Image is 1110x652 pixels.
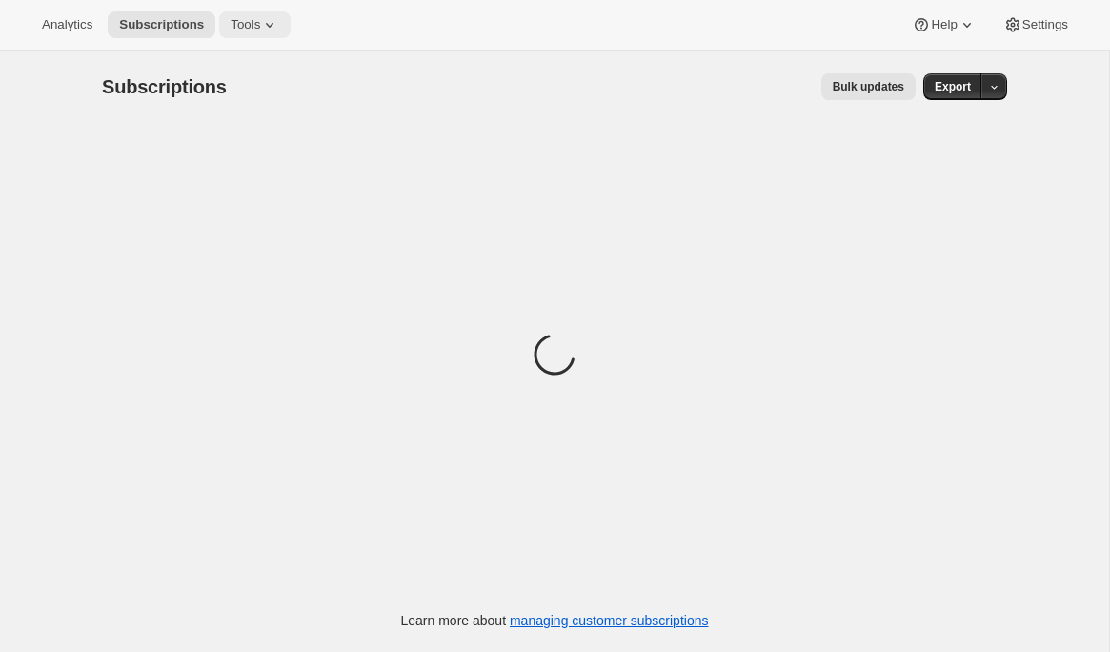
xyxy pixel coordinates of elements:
button: Subscriptions [108,11,215,38]
button: Settings [992,11,1080,38]
button: Tools [219,11,291,38]
span: Subscriptions [119,17,204,32]
span: Tools [231,17,260,32]
span: Subscriptions [102,76,227,97]
button: Help [900,11,987,38]
a: managing customer subscriptions [510,613,709,628]
button: Bulk updates [821,73,916,100]
p: Learn more about [401,611,709,630]
button: Export [923,73,982,100]
span: Settings [1022,17,1068,32]
span: Export [935,79,971,94]
span: Bulk updates [833,79,904,94]
span: Help [931,17,957,32]
span: Analytics [42,17,92,32]
button: Analytics [30,11,104,38]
